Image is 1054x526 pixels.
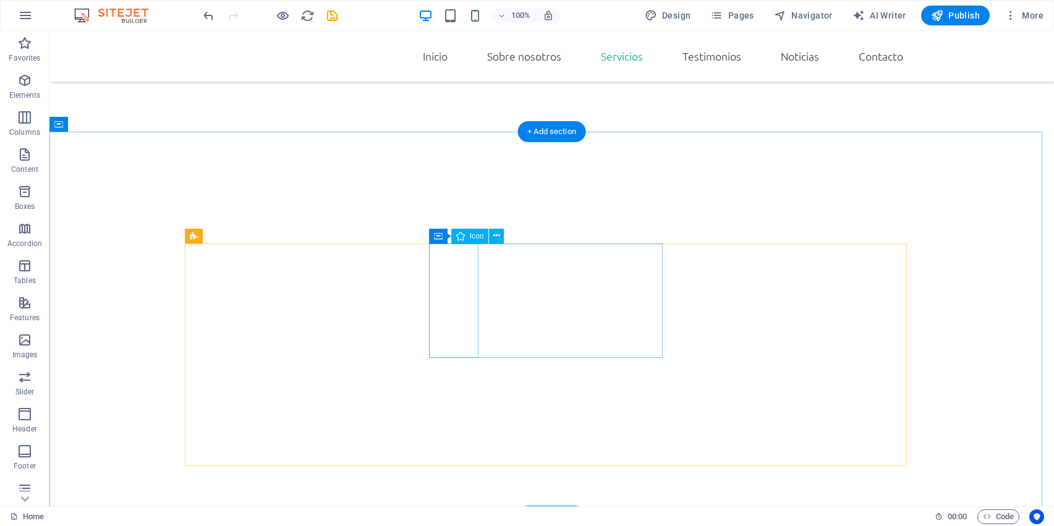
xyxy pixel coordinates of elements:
[705,6,759,25] button: Pages
[71,8,164,23] img: Editor Logo
[645,9,691,22] span: Design
[300,8,315,23] button: reload
[977,509,1019,524] button: Code
[202,9,216,23] i: Undo: Change icon (Ctrl+Z)
[956,512,958,521] span: :
[7,239,42,248] p: Accordion
[15,201,35,211] p: Boxes
[492,8,536,23] button: 100%
[935,509,967,524] h6: Session time
[543,10,554,21] i: On resize automatically adjust zoom level to fit chosen device.
[710,9,754,22] span: Pages
[10,509,44,524] a: Click to cancel selection. Double-click to open Pages
[9,127,40,137] p: Columns
[640,6,696,25] button: Design
[9,53,40,63] p: Favorites
[14,461,36,471] p: Footer
[852,9,906,22] span: AI Writer
[325,8,339,23] button: save
[275,8,290,23] button: Click here to leave preview mode and continue editing
[983,509,1014,524] span: Code
[774,9,833,22] span: Navigator
[10,313,40,323] p: Features
[11,164,38,174] p: Content
[9,90,41,100] p: Elements
[470,232,484,240] span: Icon
[948,509,967,524] span: 00 00
[921,6,990,25] button: Publish
[1029,509,1044,524] button: Usercentrics
[300,9,315,23] i: Reload page
[325,9,339,23] i: Save (Ctrl+S)
[14,276,36,286] p: Tables
[1005,9,1043,22] span: More
[640,6,696,25] div: Design (Ctrl+Alt+Y)
[201,8,216,23] button: undo
[12,424,37,434] p: Header
[769,6,838,25] button: Navigator
[517,121,586,142] div: + Add section
[15,387,35,397] p: Slider
[12,350,38,360] p: Images
[511,8,530,23] h6: 100%
[931,9,980,22] span: Publish
[1000,6,1048,25] button: More
[848,6,911,25] button: AI Writer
